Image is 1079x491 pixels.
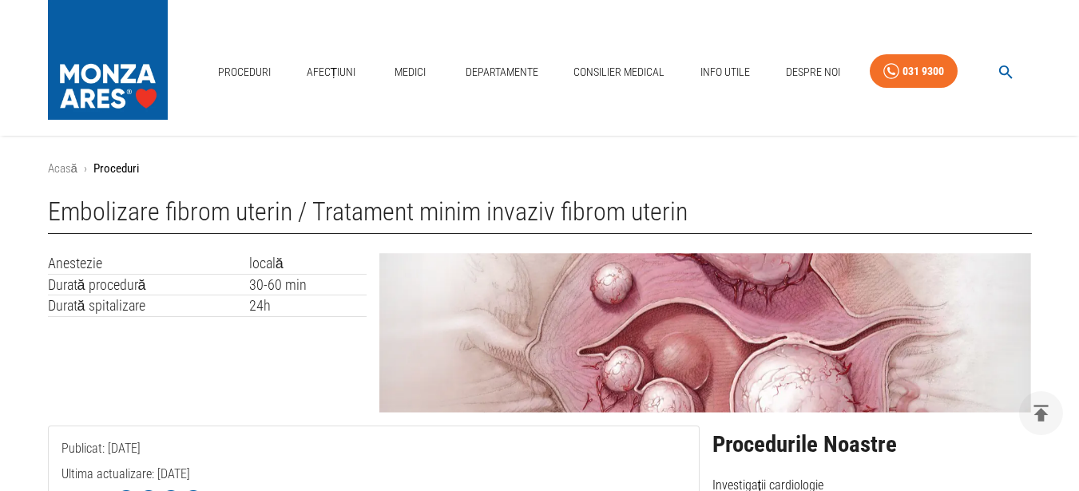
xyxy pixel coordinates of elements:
[379,253,1031,413] img: Embolizare fibrom uterin - Tratament minim invaziv | MONZA ARES
[48,295,249,317] td: Durată spitalizare
[249,274,367,295] td: 30-60 min
[48,161,77,176] a: Acasă
[779,56,847,89] a: Despre Noi
[84,160,87,178] li: ›
[567,56,671,89] a: Consilier Medical
[694,56,756,89] a: Info Utile
[249,295,367,317] td: 24h
[212,56,277,89] a: Proceduri
[459,56,545,89] a: Departamente
[48,197,1032,234] h1: Embolizare fibrom uterin / Tratament minim invaziv fibrom uterin
[300,56,363,89] a: Afecțiuni
[48,160,1032,178] nav: breadcrumb
[712,432,1032,457] h2: Procedurile Noastre
[249,253,367,274] td: locală
[1019,391,1063,435] button: delete
[48,253,249,274] td: Anestezie
[385,56,436,89] a: Medici
[93,160,139,178] p: Proceduri
[48,274,249,295] td: Durată procedură
[870,54,958,89] a: 031 9300
[902,61,944,81] div: 031 9300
